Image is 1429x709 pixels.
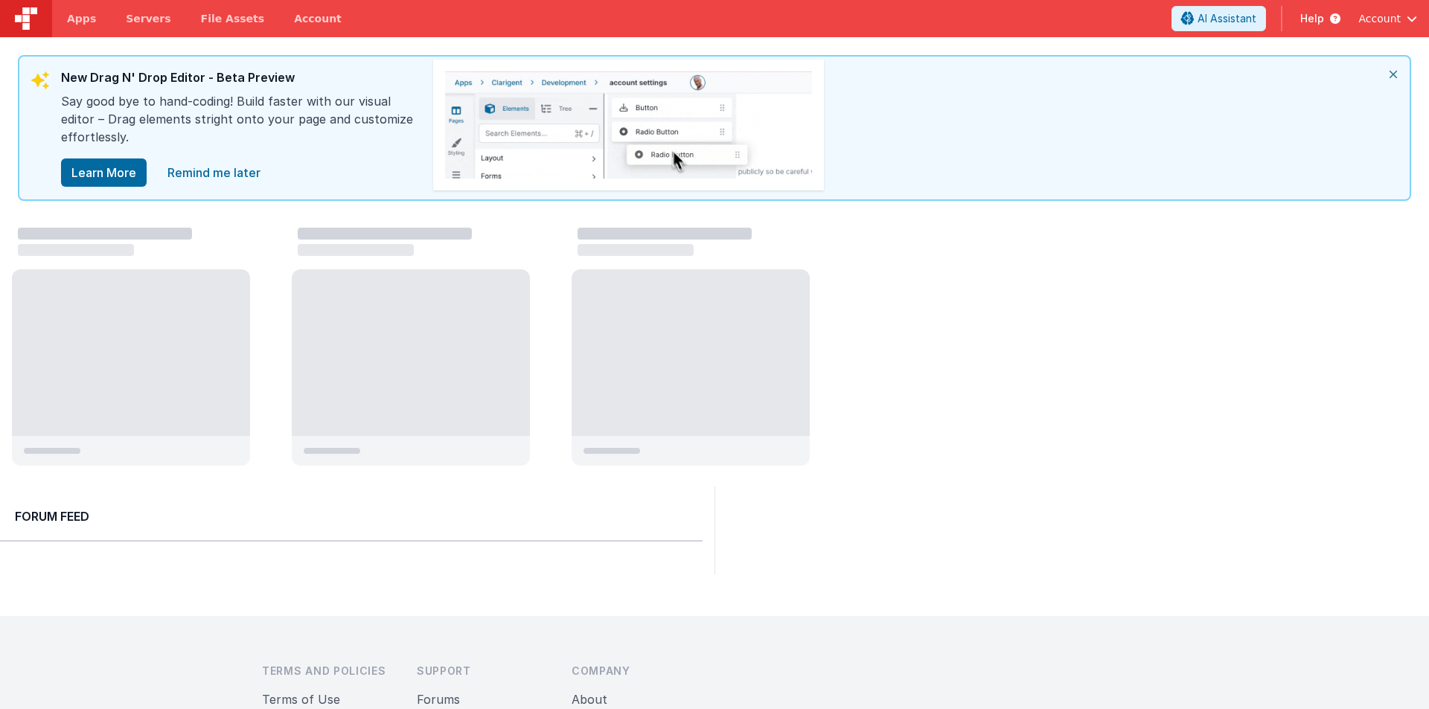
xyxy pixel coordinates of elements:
i: close [1377,57,1410,92]
button: AI Assistant [1171,6,1266,31]
span: AI Assistant [1198,11,1256,26]
h2: Forum Feed [15,507,688,525]
a: close [159,158,269,187]
a: About [572,692,607,707]
a: Terms of Use [262,692,340,707]
div: Say good bye to hand-coding! Build faster with our visual editor – Drag elements stright onto you... [61,92,418,158]
span: Apps [67,11,96,26]
button: Learn More [61,158,147,187]
span: Servers [126,11,170,26]
div: New Drag N' Drop Editor - Beta Preview [61,68,418,92]
span: Help [1300,11,1324,26]
button: About [572,690,607,708]
button: Forums [417,690,460,708]
h3: Company [572,664,703,678]
button: Account [1358,11,1417,26]
h3: Terms and Policies [262,664,393,678]
span: Account [1358,11,1401,26]
span: File Assets [201,11,265,26]
h3: Support [417,664,548,678]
